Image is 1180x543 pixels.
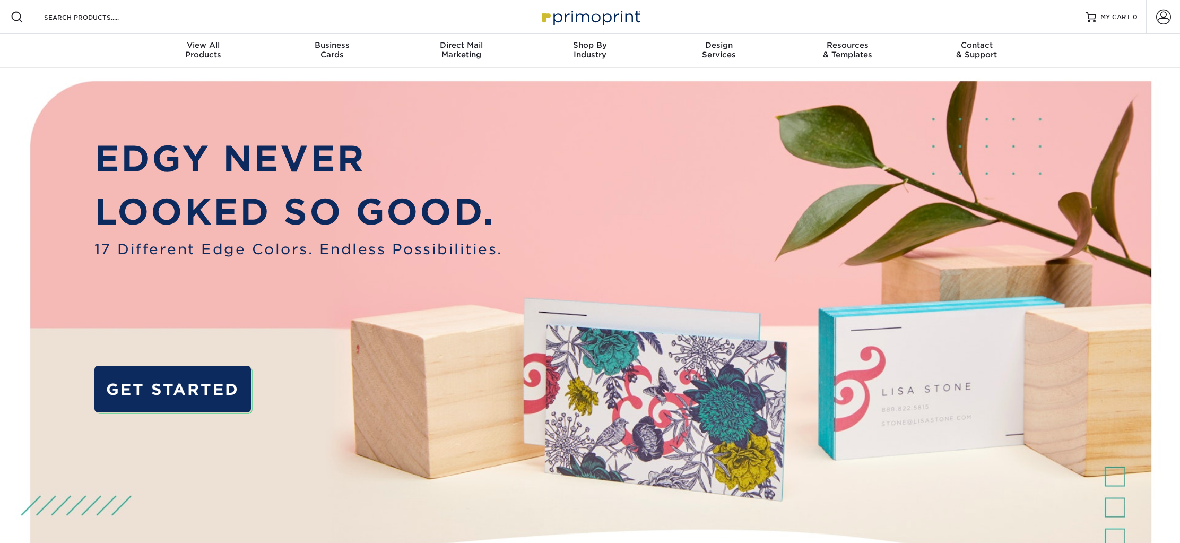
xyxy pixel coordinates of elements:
div: Services [654,40,783,59]
span: Contact [912,40,1041,50]
img: Primoprint [537,5,643,28]
div: Marketing [397,40,526,59]
span: Design [654,40,783,50]
span: Business [268,40,397,50]
a: BusinessCards [268,34,397,68]
p: EDGY NEVER [94,132,502,185]
span: Direct Mail [397,40,526,50]
input: SEARCH PRODUCTS..... [43,11,146,23]
span: 0 [1133,13,1138,21]
a: Direct MailMarketing [397,34,526,68]
a: DesignServices [654,34,783,68]
div: & Templates [783,40,912,59]
a: GET STARTED [94,366,251,412]
span: MY CART [1100,13,1131,22]
a: Shop ByIndustry [526,34,655,68]
a: Contact& Support [912,34,1041,68]
span: 17 Different Edge Colors. Endless Possibilities. [94,238,502,260]
a: View AllProducts [139,34,268,68]
p: LOOKED SO GOOD. [94,185,502,238]
span: Shop By [526,40,655,50]
span: View All [139,40,268,50]
div: Cards [268,40,397,59]
a: Resources& Templates [783,34,912,68]
div: Products [139,40,268,59]
div: & Support [912,40,1041,59]
div: Industry [526,40,655,59]
span: Resources [783,40,912,50]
